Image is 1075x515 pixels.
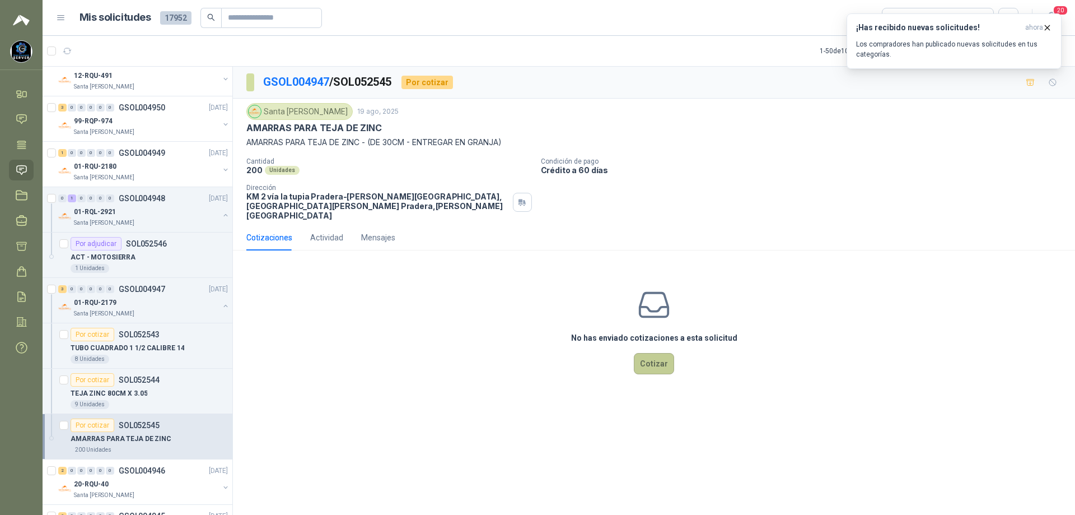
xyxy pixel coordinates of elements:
div: Cotizaciones [246,231,292,244]
img: Company Logo [58,119,72,132]
p: [DATE] [209,284,228,295]
div: 0 [106,467,114,475]
p: / SOL052545 [263,73,392,91]
div: 0 [77,104,86,112]
p: Santa [PERSON_NAME] [74,309,134,318]
p: ACT - MOTOSIERRA [71,252,135,263]
p: Crédito a 60 días [541,165,1071,175]
p: 01-RQU-2180 [74,161,116,172]
div: 0 [77,467,86,475]
div: 0 [106,285,114,293]
div: 0 [96,194,105,202]
div: 0 [87,149,95,157]
div: Por cotizar [71,419,114,432]
p: TEJA ZINC 80CM X 3.05 [71,388,147,399]
div: 0 [106,194,114,202]
p: Santa [PERSON_NAME] [74,82,134,91]
p: Dirección [246,184,508,192]
div: 0 [96,104,105,112]
div: Todas [889,12,913,24]
a: Por cotizarSOL052543TUBO CUADRADO 1 1/2 CALIBRE 148 Unidades [43,323,232,369]
div: 0 [77,285,86,293]
p: AMARRAS PARA TEJA DE ZINC [246,122,382,134]
div: Unidades [265,166,300,175]
button: 20 [1041,8,1062,28]
img: Company Logo [58,164,72,178]
p: TUBO CUADRADO 1 1/2 CALIBRE 14 [71,343,184,354]
p: Los compradores han publicado nuevas solicitudes en tus categorías. [856,39,1052,59]
p: GSOL004949 [119,149,165,157]
div: Mensajes [361,231,395,244]
div: 0 [68,149,76,157]
img: Company Logo [58,210,72,223]
div: 0 [87,285,95,293]
a: Por cotizarSOL052545AMARRAS PARA TEJA DE ZINC200 Unidades [43,414,232,460]
p: Condición de pago [541,157,1071,165]
div: 0 [96,467,105,475]
a: 0 1 0 0 0 0 GSOL004948[DATE] Company Logo01-RQL-2921Santa [PERSON_NAME] [58,192,230,228]
h3: ¡Has recibido nuevas solicitudes! [856,23,1021,33]
div: 0 [96,149,105,157]
p: 99-RQP-974 [74,116,113,127]
img: Logo peakr [13,13,30,27]
p: 19 ago, 2025 [357,106,399,117]
div: 2 [58,467,67,475]
div: Por adjudicar [71,237,121,250]
img: Company Logo [58,482,72,495]
a: 3 0 0 0 0 0 GSOL004947[DATE] Company Logo01-RQU-2179Santa [PERSON_NAME] [58,282,230,318]
p: Santa [PERSON_NAME] [74,219,134,228]
p: Santa [PERSON_NAME] [74,128,134,137]
p: SOL052543 [119,331,160,338]
p: [DATE] [209,193,228,204]
p: GSOL004947 [119,285,165,293]
a: 2 0 0 0 0 0 GSOL004951[DATE] Company Logo12-RQU-491Santa [PERSON_NAME] [58,55,230,91]
span: ahora [1025,23,1043,33]
a: Por cotizarSOL052544TEJA ZINC 80CM X 3.059 Unidades [43,369,232,414]
div: 1 [68,194,76,202]
div: 200 Unidades [71,446,116,454]
div: Por cotizar [71,328,114,341]
div: 0 [68,285,76,293]
span: search [207,13,215,21]
div: 0 [77,194,86,202]
div: 3 [58,285,67,293]
h1: Mis solicitudes [80,10,151,26]
span: 17952 [160,11,191,25]
img: Company Logo [249,105,261,118]
p: AMARRAS PARA TEJA DE ZINC - (DE 30CM - ENTREGAR EN GRANJA) [246,136,1062,149]
p: Santa [PERSON_NAME] [74,491,134,500]
img: Company Logo [58,300,72,314]
p: GSOL004946 [119,467,165,475]
p: [DATE] [209,148,228,159]
div: 0 [87,467,95,475]
p: [DATE] [209,103,228,113]
a: 2 0 0 0 0 0 GSOL004946[DATE] Company Logo20-RQU-40Santa [PERSON_NAME] [58,464,230,500]
a: 1 0 0 0 0 0 GSOL004949[DATE] Company Logo01-RQU-2180Santa [PERSON_NAME] [58,146,230,182]
div: 0 [68,467,76,475]
div: 1 [58,149,67,157]
div: Actividad [310,231,343,244]
img: Company Logo [58,73,72,87]
p: Santa [PERSON_NAME] [74,173,134,182]
p: 20-RQU-40 [74,479,109,490]
div: 0 [77,149,86,157]
div: Por cotizar [401,76,453,89]
p: KM 2 vía la tupia Pradera-[PERSON_NAME][GEOGRAPHIC_DATA], [GEOGRAPHIC_DATA][PERSON_NAME] Pradera ... [246,192,508,220]
p: 01-RQU-2179 [74,298,116,308]
div: 1 - 50 de 10656 [820,42,896,60]
p: 200 [246,165,263,175]
p: GSOL004948 [119,194,165,202]
div: 0 [58,194,67,202]
button: Cotizar [634,353,674,374]
div: 0 [106,149,114,157]
div: Por cotizar [71,373,114,387]
p: SOL052546 [126,240,167,248]
div: 0 [68,104,76,112]
p: [DATE] [209,466,228,476]
div: 1 Unidades [71,264,109,273]
div: 0 [87,104,95,112]
p: Cantidad [246,157,532,165]
p: AMARRAS PARA TEJA DE ZINC [71,434,171,444]
div: 8 Unidades [71,355,109,364]
div: 9 Unidades [71,400,109,409]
